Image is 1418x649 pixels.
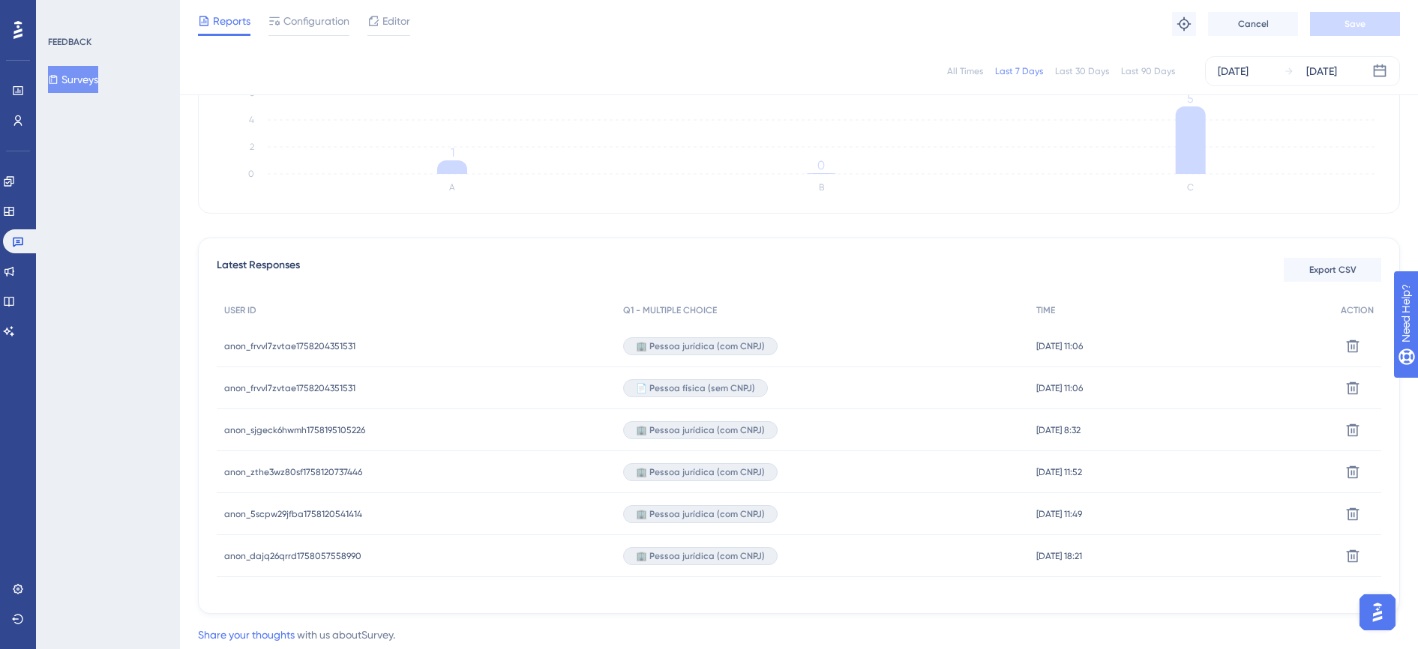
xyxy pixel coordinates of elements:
[1036,304,1055,316] span: TIME
[623,304,717,316] span: Q1 - MULTIPLE CHOICE
[1187,91,1194,106] tspan: 5
[249,115,254,125] tspan: 4
[636,550,765,562] span: 🏢 Pessoa jurídica (com CNPJ)
[198,629,295,641] a: Share your thoughts
[1055,65,1109,77] div: Last 30 Days
[1309,264,1357,276] span: Export CSV
[1355,590,1400,635] iframe: UserGuiding AI Assistant Launcher
[449,182,455,193] text: A
[382,12,410,30] span: Editor
[1036,424,1081,436] span: [DATE] 8:32
[1208,12,1298,36] button: Cancel
[1284,258,1381,282] button: Export CSV
[224,340,355,352] span: anon_frvvl7zvtae1758204351531
[817,158,825,172] tspan: 0
[1036,340,1083,352] span: [DATE] 11:06
[250,88,254,98] tspan: 6
[35,4,94,22] span: Need Help?
[1310,12,1400,36] button: Save
[1036,508,1082,520] span: [DATE] 11:49
[636,382,755,394] span: 📄 Pessoa física (sem CNPJ)
[1036,382,1083,394] span: [DATE] 11:06
[224,382,355,394] span: anon_frvvl7zvtae1758204351531
[1187,182,1194,193] text: C
[1218,62,1249,80] div: [DATE]
[48,36,91,48] div: FEEDBACK
[819,182,824,193] text: B
[1341,304,1374,316] span: ACTION
[283,12,349,30] span: Configuration
[1036,550,1082,562] span: [DATE] 18:21
[224,304,256,316] span: USER ID
[995,65,1043,77] div: Last 7 Days
[636,340,765,352] span: 🏢 Pessoa jurídica (com CNPJ)
[1121,65,1175,77] div: Last 90 Days
[224,424,365,436] span: anon_sjgeck6hwmh1758195105226
[636,508,765,520] span: 🏢 Pessoa jurídica (com CNPJ)
[451,145,454,160] tspan: 1
[224,466,362,478] span: anon_zthe3wz80sf1758120737446
[1238,18,1269,30] span: Cancel
[1306,62,1337,80] div: [DATE]
[224,550,361,562] span: anon_dajq26qrrd1758057558990
[224,508,362,520] span: anon_5scpw29jfba1758120541414
[248,169,254,179] tspan: 0
[217,256,300,283] span: Latest Responses
[198,626,395,644] div: with us about Survey .
[1345,18,1366,30] span: Save
[636,466,765,478] span: 🏢 Pessoa jurídica (com CNPJ)
[1036,466,1082,478] span: [DATE] 11:52
[213,12,250,30] span: Reports
[636,424,765,436] span: 🏢 Pessoa jurídica (com CNPJ)
[48,66,98,93] button: Surveys
[250,142,254,152] tspan: 2
[947,65,983,77] div: All Times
